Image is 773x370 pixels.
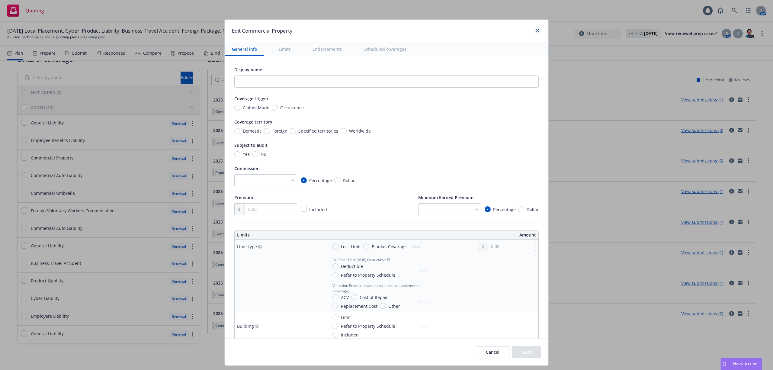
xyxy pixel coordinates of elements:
[390,230,538,240] th: Amount
[372,243,407,250] span: Blanket Coverage
[380,303,386,309] input: Other
[332,283,432,293] span: Valuation Provision (with exceptions to supplemental coverage)
[343,177,355,184] span: Dollar
[534,27,541,34] a: close
[341,323,395,329] span: Refer to Property Schedule
[243,105,269,111] span: Claims-Made
[720,358,762,370] button: Nova Assist
[332,272,338,278] input: Refer to Property Schedule
[363,243,369,249] input: Blanket Coverage
[418,195,473,200] span: Minimum Earned Premium
[341,294,349,301] span: ACV
[234,128,240,134] input: Domestic
[360,294,388,301] span: Cost of Repair
[332,323,338,329] input: Refer to Property Schedule
[305,42,349,56] button: Endorsements
[332,243,338,249] input: Loss Limit
[234,166,260,171] span: Commission
[518,206,524,212] input: Dollar
[237,243,257,250] div: Limit type
[341,243,361,250] span: Loss Limit
[341,272,395,278] span: Refer to Property Schedule
[334,177,340,183] input: Dollar
[332,332,338,338] input: Included
[271,42,298,56] button: Limits
[332,303,338,309] input: Replacement Cost
[234,119,272,125] span: Coverage territory
[272,128,287,134] span: Foreign
[234,96,268,101] span: Coverage trigger
[232,27,293,35] h1: Edit Commercial Property
[234,142,268,148] span: Subject to audit
[252,151,258,157] input: No
[341,263,363,269] span: Deductible
[493,206,516,213] span: Percentage
[264,128,270,134] input: Foreign
[243,128,261,134] span: Domestic
[291,177,294,184] span: %
[237,323,254,329] div: Building
[235,230,356,240] th: Limits
[234,105,240,111] input: Claims-Made
[332,263,338,269] input: Deductible
[476,346,509,358] button: Cancel
[261,151,266,157] span: No
[341,128,347,134] input: Worldwide
[298,128,338,134] span: Specified territories
[234,195,253,200] span: Premium
[475,206,478,213] span: %
[234,67,262,72] span: Display name
[332,294,338,300] input: ACV
[332,314,338,320] input: Limit
[356,42,414,56] button: Scheduled coverages
[245,204,297,215] input: 0.00
[341,332,359,338] span: Included
[309,207,327,212] span: Included
[243,151,250,157] span: Yes
[488,242,536,251] input: 0.00
[341,314,351,320] span: Limit
[721,358,728,370] div: Drag to move
[351,294,357,300] input: Cost of Repair
[301,177,307,183] input: Percentage
[733,361,757,366] span: Nova Assist
[272,105,278,111] input: Occurrence
[527,206,539,213] span: Dollar
[225,42,264,56] button: General info
[309,177,332,184] span: Percentage
[388,303,400,309] span: Other
[485,206,491,212] input: Percentage
[341,303,377,309] span: Replacement Cost
[280,105,304,111] span: Occurrence
[349,128,371,134] span: Worldwide
[234,151,240,157] input: Yes
[332,257,385,262] span: All Other Peril (AOP) Deductible
[290,128,296,134] input: Specified territories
